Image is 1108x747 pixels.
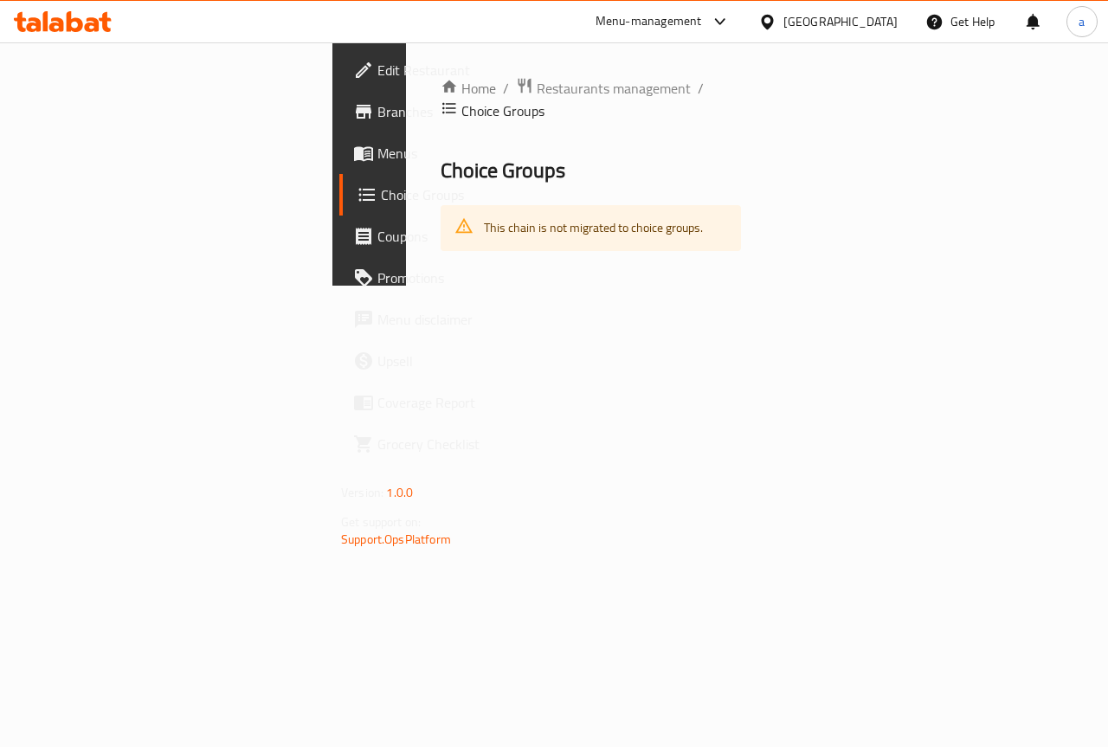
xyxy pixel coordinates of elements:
span: Coupons [377,226,504,247]
a: Promotions [339,257,518,299]
span: Version: [341,481,383,504]
span: Choice Groups [381,184,504,205]
a: Support.OpsPlatform [341,528,451,551]
span: Restaurants management [537,78,691,99]
span: a [1079,12,1085,31]
a: Menu disclaimer [339,299,518,340]
span: Branches [377,101,504,122]
a: Grocery Checklist [339,423,518,465]
div: Menu-management [596,11,702,32]
a: Edit Restaurant [339,49,518,91]
span: Coverage Report [377,392,504,413]
span: Menu disclaimer [377,309,504,330]
span: Upsell [377,351,504,371]
nav: breadcrumb [441,77,741,122]
li: / [698,78,704,99]
span: 1.0.0 [386,481,413,504]
div: This chain is not migrated to choice groups. [484,210,703,246]
span: Menus [377,143,504,164]
span: Edit Restaurant [377,60,504,80]
a: Menus [339,132,518,174]
a: Branches [339,91,518,132]
div: [GEOGRAPHIC_DATA] [783,12,898,31]
span: Grocery Checklist [377,434,504,454]
a: Restaurants management [516,77,691,100]
a: Choice Groups [339,174,518,216]
a: Upsell [339,340,518,382]
a: Coverage Report [339,382,518,423]
span: Promotions [377,267,504,288]
span: Get support on: [341,511,421,533]
a: Coupons [339,216,518,257]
